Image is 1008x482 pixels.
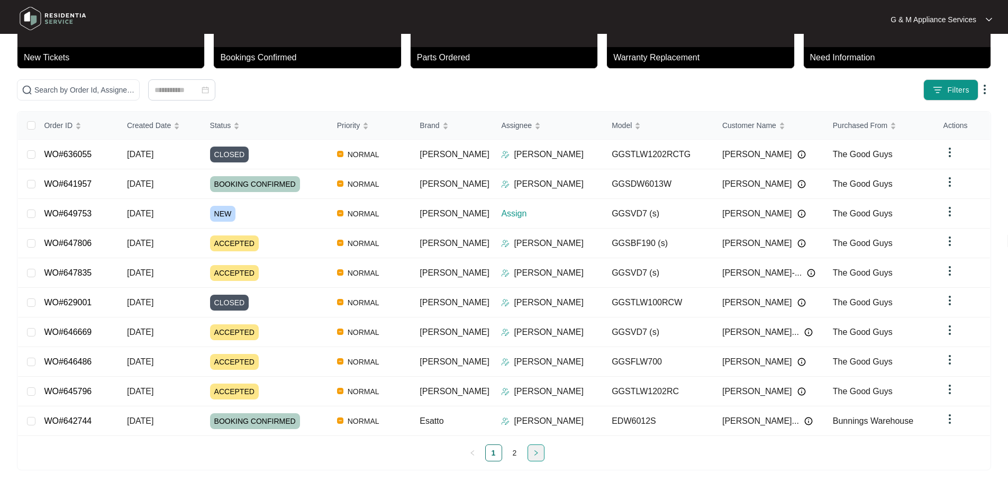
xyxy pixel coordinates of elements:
li: 2 [506,444,523,461]
td: GGSTLW1202RCTG [603,140,714,169]
span: [PERSON_NAME] [722,385,792,398]
span: [DATE] [127,268,153,277]
span: [PERSON_NAME] [722,207,792,220]
p: Assign [501,207,603,220]
a: WO#629001 [44,298,92,307]
img: Assigner Icon [501,180,510,188]
a: WO#636055 [44,150,92,159]
span: Customer Name [722,120,776,131]
span: Brand [420,120,439,131]
img: dropdown arrow [943,146,956,159]
p: [PERSON_NAME] [514,148,584,161]
span: [PERSON_NAME] [420,387,489,396]
p: Parts Ordered [417,51,597,64]
span: [PERSON_NAME]... [722,326,799,339]
th: Customer Name [714,112,824,140]
span: [DATE] [127,416,153,425]
img: Info icon [797,210,806,218]
button: left [464,444,481,461]
span: The Good Guys [833,209,893,218]
span: [PERSON_NAME] [722,148,792,161]
p: [PERSON_NAME] [514,296,584,309]
img: dropdown arrow [943,294,956,307]
span: The Good Guys [833,239,893,248]
img: Info icon [807,269,815,277]
img: dropdown arrow [943,413,956,425]
td: GGSVD7 (s) [603,199,714,229]
a: WO#646669 [44,328,92,337]
p: Bookings Confirmed [220,51,401,64]
a: WO#642744 [44,416,92,425]
img: dropdown arrow [943,205,956,218]
span: CLOSED [210,147,249,162]
input: Search by Order Id, Assignee Name, Customer Name, Brand and Model [34,84,135,96]
a: WO#647835 [44,268,92,277]
a: 2 [507,445,523,461]
a: WO#641957 [44,179,92,188]
span: [PERSON_NAME]-... [722,267,802,279]
button: right [528,444,544,461]
td: GGSVD7 (s) [603,317,714,347]
img: filter icon [932,85,943,95]
img: Info icon [797,180,806,188]
span: Purchased From [833,120,887,131]
a: 1 [486,445,502,461]
img: dropdown arrow [986,17,992,22]
span: BOOKING CONFIRMED [210,413,300,429]
th: Brand [411,112,493,140]
img: dropdown arrow [943,383,956,396]
span: Esatto [420,416,443,425]
li: Next Page [528,444,544,461]
p: [PERSON_NAME] [514,385,584,398]
img: dropdown arrow [943,353,956,366]
span: [PERSON_NAME]... [722,415,799,428]
span: ACCEPTED [210,384,259,399]
li: Previous Page [464,444,481,461]
p: [PERSON_NAME] [514,178,584,190]
a: WO#646486 [44,357,92,366]
img: Vercel Logo [337,269,343,276]
img: dropdown arrow [943,176,956,188]
img: Info icon [804,417,813,425]
img: Assigner Icon [501,269,510,277]
p: [PERSON_NAME] [514,267,584,279]
span: Bunnings Warehouse [833,416,913,425]
p: [PERSON_NAME] [514,326,584,339]
p: [PERSON_NAME] [514,237,584,250]
span: right [533,450,539,456]
td: GGSDW6013W [603,169,714,199]
span: NORMAL [343,415,384,428]
img: Info icon [797,150,806,159]
span: Order ID [44,120,72,131]
span: BOOKING CONFIRMED [210,176,300,192]
img: dropdown arrow [943,324,956,337]
button: filter iconFilters [923,79,978,101]
img: Assigner Icon [501,328,510,337]
th: Status [202,112,329,140]
img: Info icon [797,387,806,396]
th: Assignee [493,112,603,140]
span: [PERSON_NAME] [420,268,489,277]
span: NORMAL [343,237,384,250]
img: Assigner Icon [501,298,510,307]
th: Created Date [119,112,202,140]
span: The Good Guys [833,150,893,159]
span: NORMAL [343,178,384,190]
td: GGSVD7 (s) [603,258,714,288]
span: [PERSON_NAME] [722,356,792,368]
img: Vercel Logo [337,388,343,394]
img: dropdown arrow [943,265,956,277]
td: GGSFLW700 [603,347,714,377]
span: The Good Guys [833,179,893,188]
img: Vercel Logo [337,417,343,424]
span: [PERSON_NAME] [722,178,792,190]
span: [PERSON_NAME] [420,357,489,366]
span: Model [612,120,632,131]
span: ACCEPTED [210,354,259,370]
th: Purchased From [824,112,935,140]
span: ACCEPTED [210,235,259,251]
span: The Good Guys [833,328,893,337]
span: The Good Guys [833,387,893,396]
span: NORMAL [343,326,384,339]
span: [DATE] [127,209,153,218]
